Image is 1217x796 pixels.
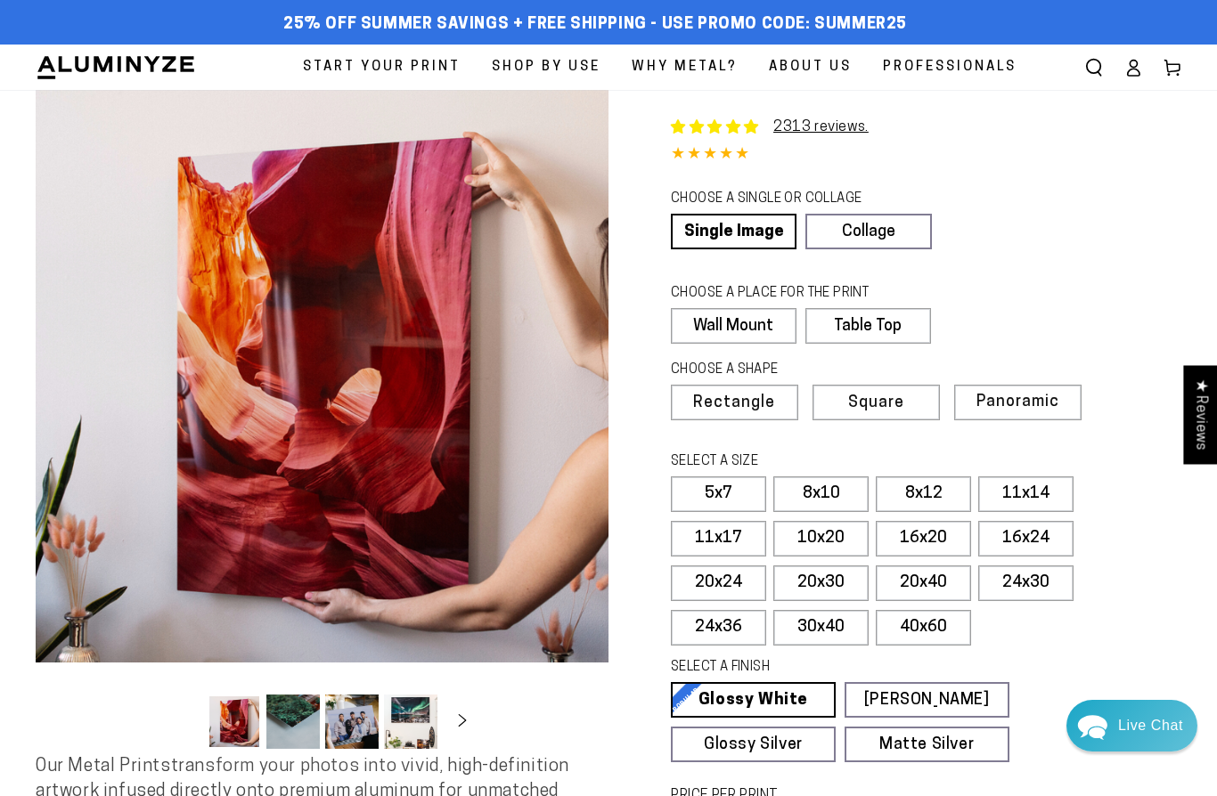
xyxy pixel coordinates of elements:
[978,565,1074,601] label: 24x30
[208,694,261,749] button: Load image 1 in gallery view
[870,45,1030,90] a: Professionals
[773,521,869,556] label: 10x20
[978,476,1074,512] label: 11x14
[671,610,766,646] label: 24x36
[266,694,320,749] button: Load image 2 in gallery view
[805,214,931,249] a: Collage
[671,190,915,209] legend: CHOOSE A SINGLE OR COLLAGE
[303,55,461,79] span: Start Your Print
[671,727,836,762] a: Glossy Silver
[1118,700,1183,751] div: Contact Us Directly
[876,476,971,512] label: 8x12
[384,694,437,749] button: Load image 4 in gallery view
[443,703,482,742] button: Slide right
[478,45,614,90] a: Shop By Use
[756,45,865,90] a: About Us
[671,361,917,380] legend: CHOOSE A SHAPE
[883,55,1017,79] span: Professionals
[671,565,766,601] label: 20x24
[671,117,869,138] a: 2313 reviews.
[618,45,751,90] a: Why Metal?
[671,658,970,678] legend: SELECT A FINISH
[693,395,775,411] span: Rectangle
[978,521,1074,556] label: 16x24
[671,142,1181,168] div: 4.85 out of 5.0 stars
[773,565,869,601] label: 20x30
[671,521,766,556] label: 11x17
[671,308,796,344] label: Wall Mount
[290,45,474,90] a: Start Your Print
[492,55,600,79] span: Shop By Use
[671,284,914,304] legend: CHOOSE A PLACE FOR THE PRINT
[769,55,852,79] span: About Us
[632,55,738,79] span: Why Metal?
[36,54,196,81] img: Aluminyze
[876,565,971,601] label: 20x40
[671,214,796,249] a: Single Image
[876,521,971,556] label: 16x20
[773,120,869,134] a: 2313 reviews.
[773,610,869,646] label: 30x40
[1074,48,1114,87] summary: Search our site
[1066,700,1197,751] div: Chat widget toggle
[325,694,379,749] button: Load image 3 in gallery view
[1183,365,1217,464] div: Click to open Judge.me floating reviews tab
[845,682,1009,718] a: [PERSON_NAME]
[671,476,766,512] label: 5x7
[671,452,970,472] legend: SELECT A SIZE
[976,394,1059,410] span: Panoramic
[876,610,971,646] label: 40x60
[805,308,931,344] label: Table Top
[283,15,907,35] span: 25% off Summer Savings + Free Shipping - Use Promo Code: SUMMER25
[671,682,836,718] a: Glossy White
[848,395,904,411] span: Square
[773,476,869,512] label: 8x10
[845,727,1009,762] a: Matte Silver
[163,703,202,742] button: Slide left
[36,90,608,754] media-gallery: Gallery Viewer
